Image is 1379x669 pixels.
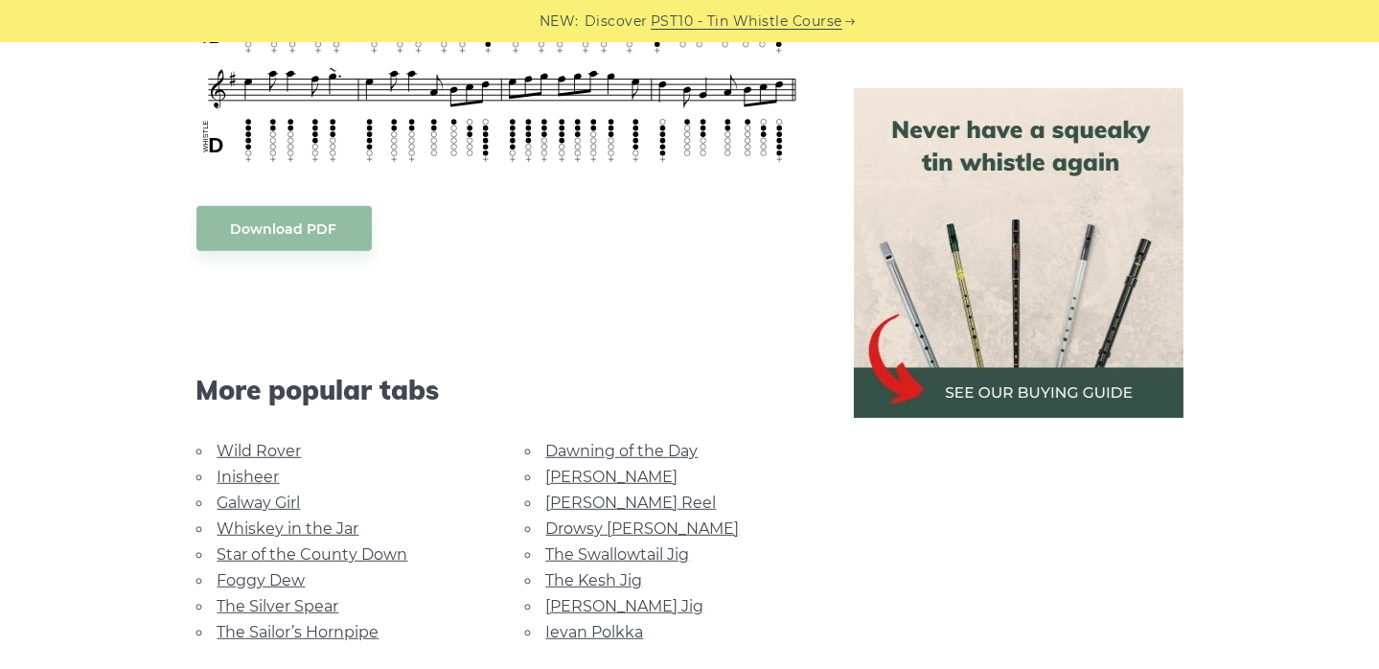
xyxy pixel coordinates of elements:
[540,11,579,33] span: NEW:
[651,11,842,33] a: PST10 - Tin Whistle Course
[218,519,359,538] a: Whiskey in the Jar
[546,494,717,512] a: [PERSON_NAME] Reel
[854,88,1184,418] img: tin whistle buying guide
[546,442,699,460] a: Dawning of the Day
[546,545,690,564] a: The Swallowtail Jig
[196,206,372,251] a: Download PDF
[546,468,678,486] a: [PERSON_NAME]
[546,597,704,615] a: [PERSON_NAME] Jig
[218,545,408,564] a: Star of the County Down
[218,623,379,641] a: The Sailor’s Hornpipe
[546,623,644,641] a: Ievan Polkka
[196,374,808,406] span: More popular tabs
[546,519,740,538] a: Drowsy [PERSON_NAME]
[218,597,339,615] a: The Silver Spear
[218,442,302,460] a: Wild Rover
[585,11,648,33] span: Discover
[218,494,301,512] a: Galway Girl
[546,571,643,589] a: The Kesh Jig
[218,571,306,589] a: Foggy Dew
[218,468,280,486] a: Inisheer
